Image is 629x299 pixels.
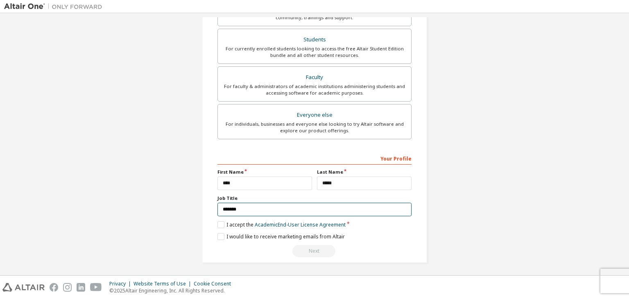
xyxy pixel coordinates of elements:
[90,283,102,292] img: youtube.svg
[223,72,406,83] div: Faculty
[223,83,406,96] div: For faculty & administrators of academic institutions administering students and accessing softwa...
[2,283,45,292] img: altair_logo.svg
[217,169,312,175] label: First Name
[217,221,346,228] label: I accept the
[217,195,412,202] label: Job Title
[133,281,194,287] div: Website Terms of Use
[50,283,58,292] img: facebook.svg
[255,221,346,228] a: Academic End-User License Agreement
[217,233,345,240] label: I would like to receive marketing emails from Altair
[223,45,406,59] div: For currently enrolled students looking to access the free Altair Student Edition bundle and all ...
[223,121,406,134] div: For individuals, businesses and everyone else looking to try Altair software and explore our prod...
[77,283,85,292] img: linkedin.svg
[4,2,106,11] img: Altair One
[63,283,72,292] img: instagram.svg
[194,281,236,287] div: Cookie Consent
[109,287,236,294] p: © 2025 Altair Engineering, Inc. All Rights Reserved.
[317,169,412,175] label: Last Name
[223,109,406,121] div: Everyone else
[217,245,412,257] div: Provide a valid email to continue
[223,34,406,45] div: Students
[217,152,412,165] div: Your Profile
[109,281,133,287] div: Privacy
